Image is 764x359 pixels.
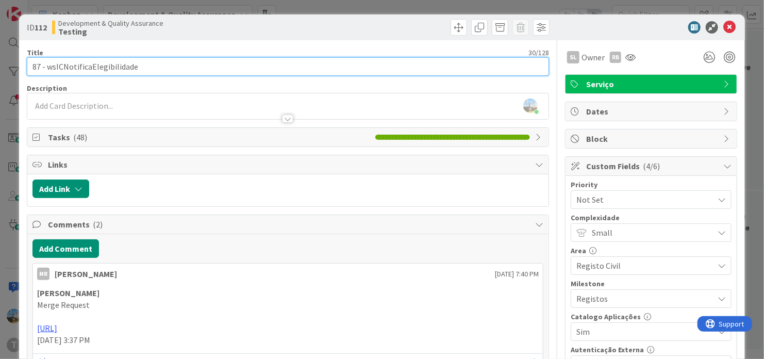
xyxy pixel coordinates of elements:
div: Autenticação Externa [571,346,732,353]
b: 112 [35,22,47,32]
a: [URL] [37,323,57,333]
span: Registos [576,291,708,306]
span: Block [586,133,718,145]
button: Add Comment [32,239,99,258]
span: Comments [48,218,530,231]
input: type card name here... [27,57,549,76]
div: MR [37,268,49,280]
span: Tasks [48,131,370,143]
span: Dates [586,105,718,118]
span: ( 4/6 ) [643,161,660,171]
div: Area [571,247,732,254]
div: Milestone [571,280,732,287]
strong: [PERSON_NAME] [37,288,99,298]
span: Custom Fields [586,160,718,172]
div: RB [610,52,621,63]
span: ( 48 ) [73,132,87,142]
b: Testing [58,27,163,36]
img: rbRSAc01DXEKpQIPCc1LpL06ElWUjD6K.png [523,99,538,113]
span: Support [22,2,47,14]
span: [DATE] 7:40 PM [495,269,539,280]
span: Small [592,225,708,240]
span: Not Set [576,192,708,207]
button: Add Link [32,179,89,198]
span: Owner [582,51,605,63]
div: 30 / 128 [46,48,549,57]
span: Description [27,84,67,93]
div: Priority [571,181,732,188]
label: Title [27,48,43,57]
span: ( 2 ) [93,219,103,230]
span: Links [48,158,530,171]
span: Merge Request [37,300,90,310]
span: Registo Civil [576,258,708,273]
span: ID [27,21,47,34]
span: Serviço [586,78,718,90]
span: Development & Quality Assurance [58,19,163,27]
div: SL [567,51,579,63]
span: [DATE] 3:37 PM [37,335,90,345]
div: Complexidade [571,214,732,221]
div: Catalogo Aplicações [571,313,732,320]
span: Sim [576,324,708,339]
div: [PERSON_NAME] [55,268,117,280]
